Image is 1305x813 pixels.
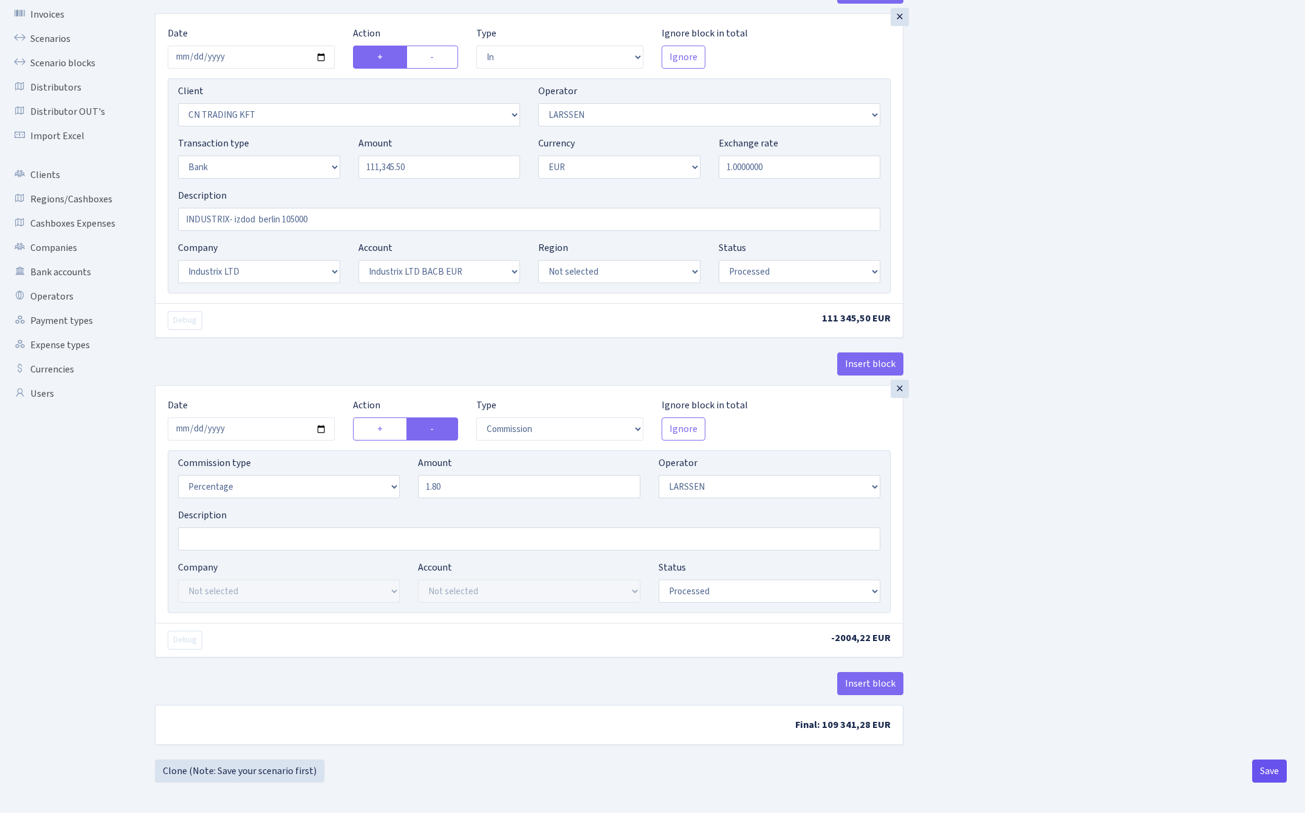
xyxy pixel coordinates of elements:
[6,2,128,27] a: Invoices
[406,46,459,69] label: -
[659,560,686,575] label: Status
[418,456,452,470] label: Amount
[6,187,128,211] a: Regions/Cashboxes
[353,26,380,41] label: Action
[6,124,128,148] a: Import Excel
[178,456,251,470] label: Commission type
[6,333,128,357] a: Expense types
[6,284,128,309] a: Operators
[168,631,202,650] button: Debug
[358,136,392,151] label: Amount
[168,398,188,413] label: Date
[795,718,891,732] span: Final: 109 341,28 EUR
[168,26,188,41] label: Date
[155,760,324,783] a: Clone (Note: Save your scenario first)
[178,84,204,98] label: Client
[6,309,128,333] a: Payment types
[178,188,227,203] label: Description
[719,241,746,255] label: Status
[538,84,577,98] label: Operator
[6,75,128,100] a: Distributors
[178,241,217,255] label: Company
[662,46,705,69] button: Ignore
[719,136,778,151] label: Exchange rate
[6,382,128,406] a: Users
[1252,760,1287,783] button: Save
[662,398,748,413] label: Ignore block in total
[837,352,903,376] button: Insert block
[822,312,891,325] span: 111 345,50 EUR
[891,8,909,26] div: ×
[538,241,568,255] label: Region
[353,398,380,413] label: Action
[178,560,217,575] label: Company
[831,631,891,645] span: -2004,22 EUR
[6,236,128,260] a: Companies
[6,163,128,187] a: Clients
[406,417,459,441] label: -
[418,560,452,575] label: Account
[662,417,705,441] button: Ignore
[353,46,407,69] label: +
[6,27,128,51] a: Scenarios
[178,508,227,523] label: Description
[358,241,392,255] label: Account
[659,456,697,470] label: Operator
[837,672,903,695] button: Insert block
[6,260,128,284] a: Bank accounts
[538,136,575,151] label: Currency
[662,26,748,41] label: Ignore block in total
[178,136,249,151] label: Transaction type
[6,51,128,75] a: Scenario blocks
[6,357,128,382] a: Currencies
[891,380,909,398] div: ×
[168,311,202,330] button: Debug
[476,398,496,413] label: Type
[6,100,128,124] a: Distributor OUT's
[353,417,407,441] label: +
[6,211,128,236] a: Cashboxes Expenses
[476,26,496,41] label: Type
